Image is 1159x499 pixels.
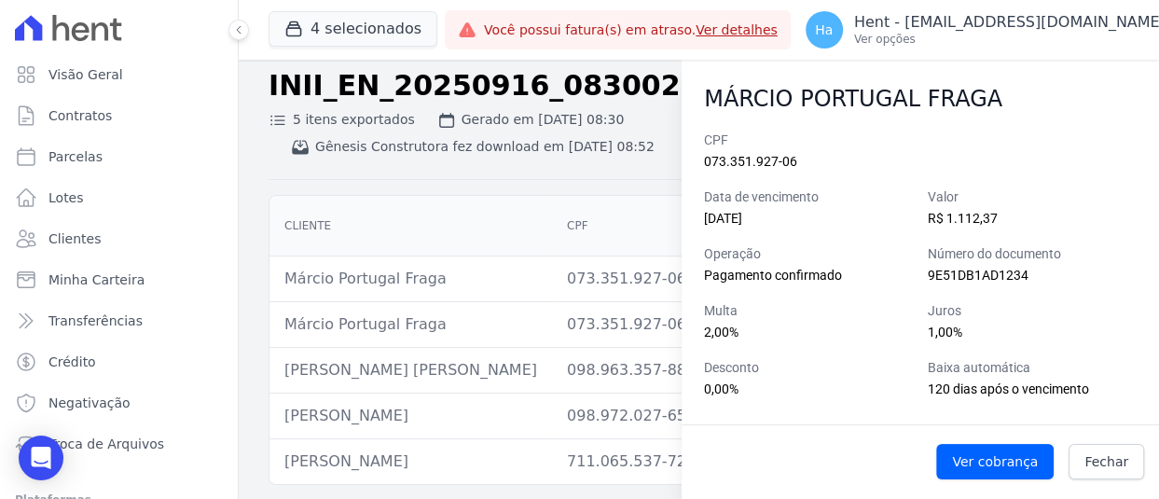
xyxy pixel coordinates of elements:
[7,179,230,216] a: Lotes
[704,82,1137,116] h2: MÁRCIO PORTUGAL FRAGA
[269,69,965,103] h2: INII_EN_20250916_083002.ret
[7,97,230,134] a: Contratos
[7,138,230,175] a: Parcelas
[7,343,230,381] a: Crédito
[704,154,797,169] span: 073.351.927-06
[552,302,701,348] td: 073.351.927-06
[552,256,701,302] td: 073.351.927-06
[928,268,1028,283] span: 9E51DB1AD1234
[952,452,1038,471] span: Ver cobrança
[928,244,1137,264] label: Número do documento
[48,270,145,289] span: Minha Carteira
[704,131,1137,150] label: CPF
[48,147,103,166] span: Parcelas
[48,312,143,330] span: Transferências
[704,358,913,378] label: Desconto
[269,348,552,394] td: [PERSON_NAME] [PERSON_NAME]
[269,110,415,130] div: 5 itens exportados
[48,188,84,207] span: Lotes
[7,384,230,422] a: Negativação
[7,261,230,298] a: Minha Carteira
[291,137,655,157] div: Gênesis Construtora fez download em [DATE] 08:52
[928,211,998,226] span: R$ 1.112,37
[928,325,962,340] span: 1,00%
[48,229,101,248] span: Clientes
[552,348,701,394] td: 098.963.357-88
[7,425,230,463] a: Troca de Arquivos
[704,301,913,321] label: Multa
[7,56,230,93] a: Visão Geral
[269,302,552,348] td: Márcio Portugal Fraga
[48,353,96,371] span: Crédito
[437,110,625,130] div: Gerado em [DATE] 08:30
[48,65,123,84] span: Visão Geral
[815,23,833,36] span: Ha
[928,358,1137,378] label: Baixa automática
[484,21,778,40] span: Você possui fatura(s) em atraso.
[7,302,230,340] a: Transferências
[552,439,701,485] td: 711.065.537-72
[48,435,164,453] span: Troca de Arquivos
[48,106,112,125] span: Contratos
[928,301,1137,321] label: Juros
[269,256,552,302] td: Márcio Portugal Fraga
[48,394,131,412] span: Negativação
[552,196,701,256] th: CPF
[928,381,1089,396] span: 120 dias após o vencimento
[19,436,63,480] div: Open Intercom Messenger
[552,394,701,439] td: 098.972.027-65
[704,325,738,340] span: 2,00%
[704,381,738,396] span: 0,00%
[704,211,742,226] span: [DATE]
[7,220,230,257] a: Clientes
[1084,452,1128,471] span: Fechar
[696,22,778,37] a: Ver detalhes
[704,187,913,207] label: Data de vencimento
[928,187,1137,207] label: Valor
[704,244,913,264] label: Operação
[704,268,842,283] span: Pagamento confirmado
[269,11,437,47] button: 4 selecionados
[269,394,552,439] td: [PERSON_NAME]
[269,439,552,485] td: [PERSON_NAME]
[269,196,552,256] th: Cliente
